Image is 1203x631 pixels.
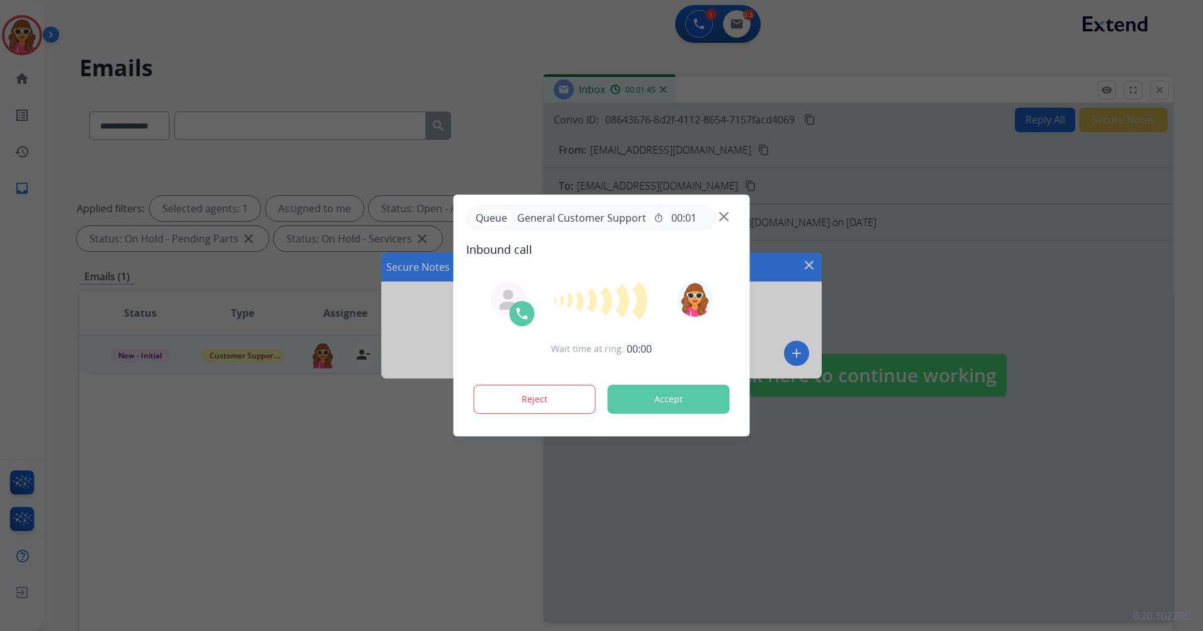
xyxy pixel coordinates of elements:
[654,213,664,223] mat-icon: timer
[671,210,697,225] span: 00:01
[498,290,518,310] img: agent-avatar
[719,212,729,222] img: close-button
[466,241,737,258] span: Inbound call
[512,210,651,225] span: General Customer Support
[551,343,624,355] span: Wait time at ring:
[474,385,596,414] button: Reject
[608,385,730,414] button: Accept
[1133,608,1190,623] p: 0.20.1027RC
[627,341,652,356] span: 00:00
[677,281,712,317] img: avatar
[515,306,530,321] img: call-icon
[471,210,512,225] p: Queue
